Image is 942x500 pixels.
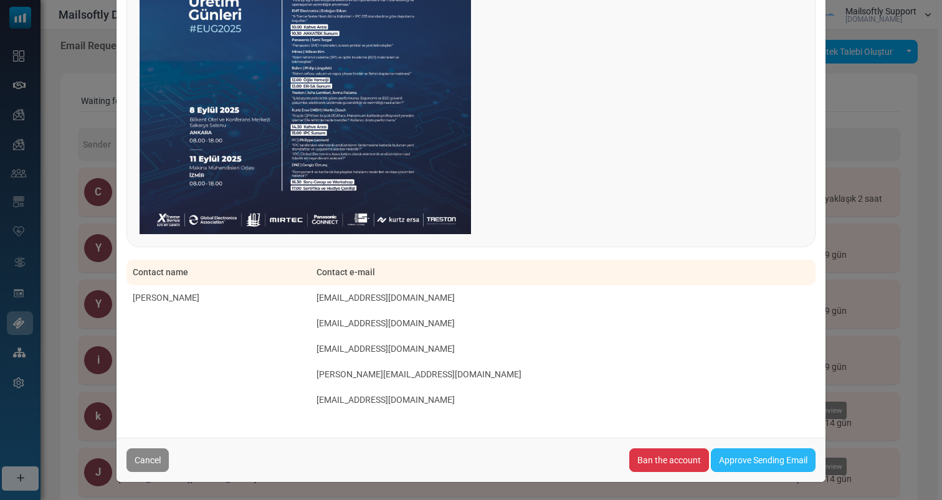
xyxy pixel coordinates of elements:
[711,448,816,472] a: Approve Sending Email
[310,285,816,311] td: [EMAIL_ADDRESS][DOMAIN_NAME]
[310,362,816,387] td: [PERSON_NAME][EMAIL_ADDRESS][DOMAIN_NAME]
[310,311,816,336] td: [EMAIL_ADDRESS][DOMAIN_NAME]
[126,448,169,472] button: Cancel
[126,285,310,311] td: [PERSON_NAME]
[310,260,816,285] th: Contact e-mail
[126,260,310,285] th: Contact name
[629,448,709,472] a: Ban the account
[310,387,816,413] td: [EMAIL_ADDRESS][DOMAIN_NAME]
[310,336,816,362] td: [EMAIL_ADDRESS][DOMAIN_NAME]
[310,413,816,438] td: [EMAIL_ADDRESS][DOMAIN_NAME]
